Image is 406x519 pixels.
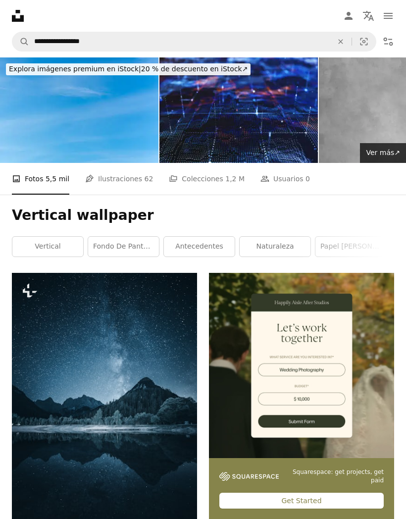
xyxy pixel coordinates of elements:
a: Squarespace: get projects, get paidGet Started [209,273,394,519]
form: Encuentra imágenes en todo el sitio [12,32,376,52]
button: Borrar [330,32,352,51]
span: 1,2 M [225,173,245,184]
span: Explora imágenes premium en iStock | [9,65,141,73]
span: Ver más ↗ [366,149,400,156]
span: 0 [305,173,310,184]
a: Ilustraciones 62 [85,163,153,195]
a: El cielo nocturno se refleja en el agua quieta de un lago [12,407,197,416]
button: Buscar en Unsplash [12,32,29,51]
a: antecedentes [164,237,235,257]
a: Colecciones 1,2 M [169,163,245,195]
div: Get Started [219,493,384,509]
a: naturaleza [240,237,310,257]
a: Papel [PERSON_NAME] horizontal [315,237,386,257]
button: Menú [378,6,398,26]
img: file-1747939393036-2c53a76c450aimage [209,273,394,458]
span: Squarespace: get projects, get paid [291,468,384,485]
img: file-1747939142011-51e5cc87e3c9 [219,472,279,481]
a: fondo de pantalla [88,237,159,257]
a: Inicio — Unsplash [12,10,24,22]
button: Filtros [378,32,398,52]
a: Ver más↗ [360,143,406,163]
div: 20 % de descuento en iStock ↗ [6,63,251,75]
a: Usuarios 0 [260,163,310,195]
span: 62 [144,173,153,184]
h1: Vertical wallpaper [12,207,394,224]
img: Futuristic digital geology terrain, digital data telemetry and engineer topography with contour l... [159,57,318,163]
button: Búsqueda visual [352,32,376,51]
a: Iniciar sesión / Registrarse [339,6,358,26]
button: Idioma [358,6,378,26]
a: vertical [12,237,83,257]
